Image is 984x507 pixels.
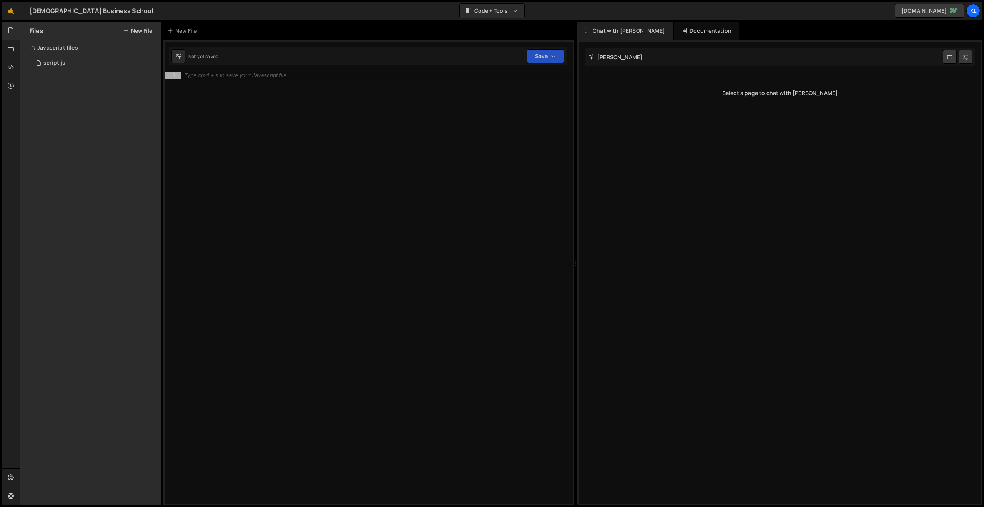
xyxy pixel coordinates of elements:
[184,73,288,78] div: Type cmd + s to save your Javascript file.
[30,27,43,35] h2: Files
[123,28,152,34] button: New File
[895,4,964,18] a: [DOMAIN_NAME]
[966,4,980,18] a: Kl
[20,40,161,55] div: Javascript files
[527,49,564,63] button: Save
[585,78,975,108] div: Select a page to chat with [PERSON_NAME]
[30,6,153,15] div: [DEMOGRAPHIC_DATA] Business School
[168,27,200,35] div: New File
[589,53,642,61] h2: [PERSON_NAME]
[674,22,739,40] div: Documentation
[30,55,161,71] div: 16085/43161.js
[165,72,181,79] div: 1
[460,4,524,18] button: Code + Tools
[577,22,673,40] div: Chat with [PERSON_NAME]
[2,2,20,20] a: 🤙
[43,60,65,67] div: script.js
[188,53,218,60] div: Not yet saved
